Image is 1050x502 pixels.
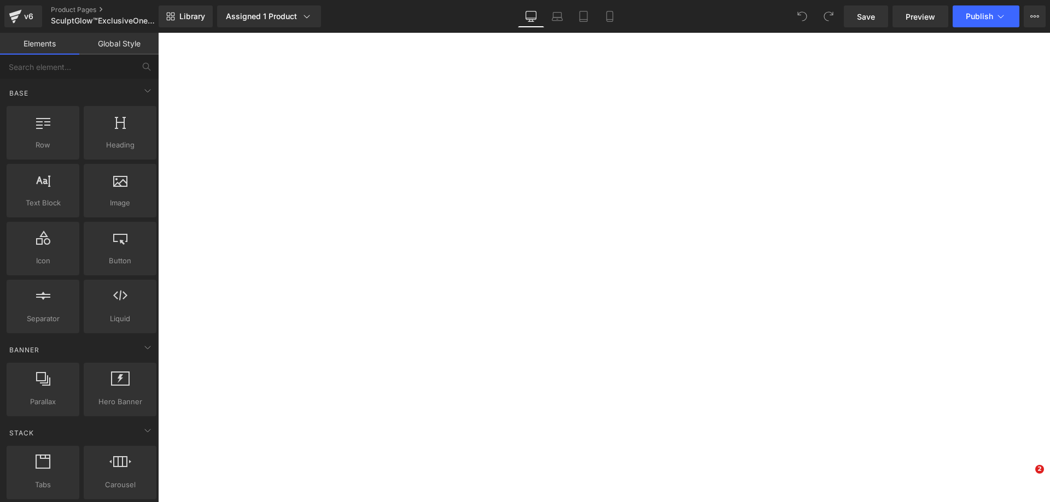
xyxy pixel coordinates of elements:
span: Preview [906,11,935,22]
span: Library [179,11,205,21]
span: Base [8,88,30,98]
span: Stack [8,428,35,438]
span: Banner [8,345,40,355]
button: Undo [791,5,813,27]
span: Separator [10,313,76,324]
a: v6 [4,5,42,27]
a: Desktop [518,5,544,27]
span: 2 [1035,465,1044,474]
span: Parallax [10,396,76,407]
a: Mobile [597,5,623,27]
a: Global Style [79,33,159,55]
a: Preview [892,5,948,27]
span: Button [87,255,153,267]
a: Tablet [570,5,597,27]
div: Assigned 1 Product [226,11,312,22]
span: Icon [10,255,76,267]
span: Row [10,139,76,151]
span: Tabs [10,479,76,491]
a: Product Pages [51,5,177,14]
a: New Library [159,5,213,27]
span: Image [87,197,153,209]
span: SculptGlow™ExclusiveOne-Time Deal [51,16,156,25]
button: Redo [818,5,839,27]
span: Publish [966,12,993,21]
div: v6 [22,9,36,23]
span: Text Block [10,197,76,209]
span: Hero Banner [87,396,153,407]
iframe: Intercom live chat [1013,465,1039,491]
button: More [1024,5,1046,27]
span: Heading [87,139,153,151]
span: Carousel [87,479,153,491]
a: Laptop [544,5,570,27]
span: Save [857,11,875,22]
span: Liquid [87,313,153,324]
button: Publish [953,5,1019,27]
